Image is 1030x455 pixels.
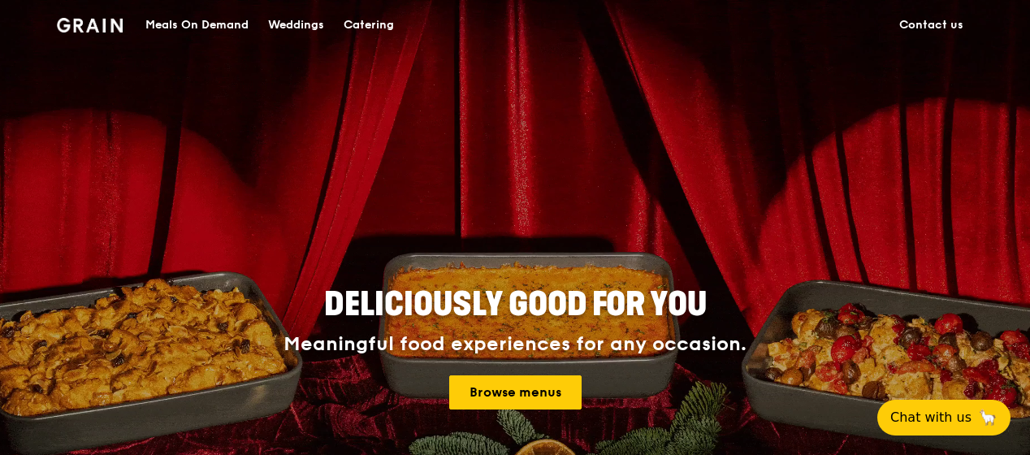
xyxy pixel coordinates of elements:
a: Catering [334,1,404,50]
img: Grain [57,18,123,32]
span: Chat with us [890,408,972,427]
a: Contact us [889,1,973,50]
div: Catering [344,1,394,50]
span: 🦙 [978,408,998,427]
button: Chat with us🦙 [877,400,1011,435]
a: Weddings [258,1,334,50]
div: Meals On Demand [145,1,249,50]
a: Browse menus [449,375,582,409]
div: Weddings [268,1,324,50]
